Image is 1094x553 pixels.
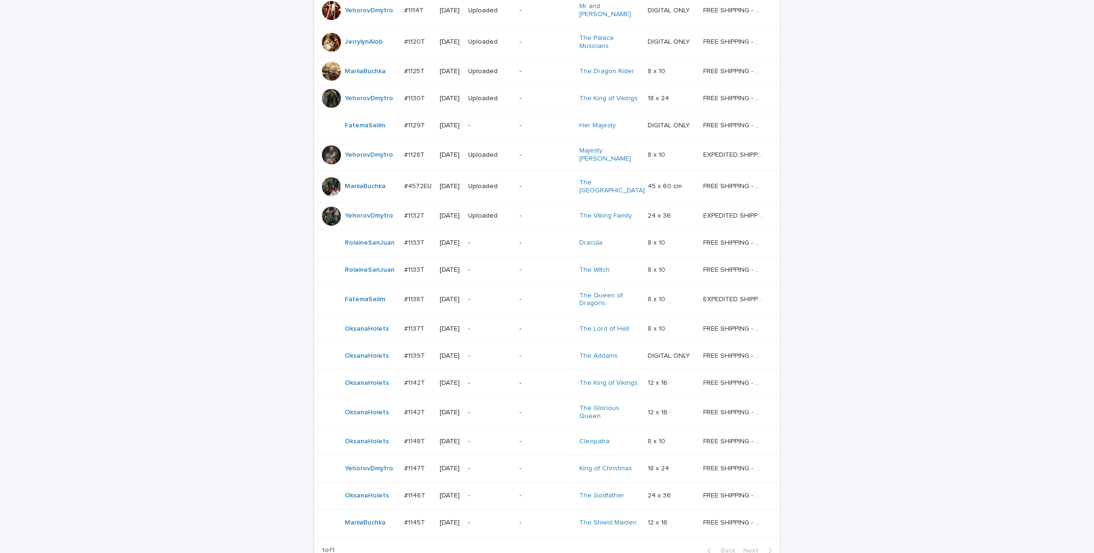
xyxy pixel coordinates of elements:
[579,147,639,163] a: Majesty [PERSON_NAME]
[404,377,427,387] p: #1142T
[440,212,460,220] p: [DATE]
[404,517,427,527] p: #1145T
[648,350,692,360] p: DIGITAL ONLY
[579,2,639,19] a: Mr and [PERSON_NAME]
[519,465,572,473] p: -
[314,229,780,257] tr: RolaineSanJuan #1133T#1133T [DATE]--Dracula 8 x 108 x 10 FREE SHIPPING - preview in 1-2 business ...
[648,181,684,191] p: 45 x 60 cm
[703,149,764,159] p: EXPEDITED SHIPPING - preview in 1 business day; delivery up to 5 business days after your approval.
[703,120,764,130] p: FREE SHIPPING - preview in 1-2 business days, after your approval delivery will take 5-10 b.d.
[404,237,426,247] p: #1133T
[440,7,460,15] p: [DATE]
[440,379,460,387] p: [DATE]
[648,36,692,46] p: DIGITAL ONLY
[519,212,572,220] p: -
[468,67,512,76] p: Uploaded
[648,237,667,247] p: 8 x 10
[519,266,572,274] p: -
[519,519,572,527] p: -
[648,517,670,527] p: 12 x 16
[468,296,512,304] p: -
[404,350,427,360] p: #1139T
[703,517,764,527] p: FREE SHIPPING - preview in 1-2 business days, after your approval delivery will take 5-10 b.d.
[314,315,780,343] tr: OksanaHolets #1137T#1137T [DATE]--The Lord of Hell 8 x 108 x 10 FREE SHIPPING - preview in 1-2 bu...
[440,409,460,417] p: [DATE]
[345,465,393,473] a: YehorovDmytro
[404,149,426,159] p: #1128T
[519,122,572,130] p: -
[404,490,427,500] p: #1146T
[345,151,393,159] a: YehorovDmytro
[440,38,460,46] p: [DATE]
[404,294,426,304] p: #1138T
[404,210,426,220] p: #1132T
[703,490,764,500] p: FREE SHIPPING - preview in 1-2 business days, after your approval delivery will take 5-10 b.d.
[404,36,427,46] p: #1120T
[440,67,460,76] p: [DATE]
[468,325,512,333] p: -
[648,264,667,274] p: 8 x 10
[468,465,512,473] p: -
[345,352,389,360] a: OksanaHolets
[404,436,427,446] p: #1148T
[519,151,572,159] p: -
[703,66,764,76] p: FREE SHIPPING - preview in 1-2 business days, after your approval delivery will take 5-10 b.d.
[579,122,616,130] a: Her Majesty
[648,294,667,304] p: 8 x 10
[703,181,764,191] p: FREE SHIPPING - preview in 1-2 business days, after your approval delivery will take 5-10 busines...
[648,66,667,76] p: 8 x 10
[648,93,671,103] p: 18 x 24
[703,350,764,360] p: FREE SHIPPING - preview in 1-2 business days, after your approval delivery will take 5-10 b.d.
[314,370,780,397] tr: OksanaHolets #1142T#1142T [DATE]--The King of Vikings 12 x 1612 x 16 FREE SHIPPING - preview in 1...
[468,38,512,46] p: Uploaded
[468,519,512,527] p: -
[579,404,639,420] a: The Glorious Queen
[440,519,460,527] p: [DATE]
[579,212,632,220] a: The Viking Family
[440,239,460,247] p: [DATE]
[468,95,512,103] p: Uploaded
[703,237,764,247] p: FREE SHIPPING - preview in 1-2 business days, after your approval delivery will take 5-10 b.d.
[703,294,764,304] p: EXPEDITED SHIPPING - preview in 1 business day; delivery up to 5 business days after your approval.
[404,5,425,15] p: #1114T
[703,93,764,103] p: FREE SHIPPING - preview in 1-2 business days, after your approval delivery will take 5-10 b.d.
[703,436,764,446] p: FREE SHIPPING - preview in 1-2 business days, after your approval delivery will take 5-10 b.d.
[314,509,780,536] tr: MariiaBuchka #1145T#1145T [DATE]--The Shield Maiden 12 x 1612 x 16 FREE SHIPPING - preview in 1-2...
[404,120,427,130] p: #1129T
[579,179,645,195] a: The [GEOGRAPHIC_DATA]
[703,407,764,417] p: FREE SHIPPING - preview in 1-2 business days, after your approval delivery will take 5-10 b.d.
[519,352,572,360] p: -
[579,239,603,247] a: Dracula
[519,67,572,76] p: -
[703,264,764,274] p: FREE SHIPPING - preview in 1-2 business days, after your approval delivery will take 5-10 b.d.
[345,212,393,220] a: YehorovDmytro
[404,93,427,103] p: #1130T
[345,325,389,333] a: OksanaHolets
[345,492,389,500] a: OksanaHolets
[648,5,692,15] p: DIGITAL ONLY
[314,257,780,284] tr: RolaineSanJuan #1133T#1133T [DATE]--The Witch 8 x 108 x 10 FREE SHIPPING - preview in 1-2 busines...
[579,266,610,274] a: The Witch
[440,182,460,191] p: [DATE]
[345,438,389,446] a: OksanaHolets
[440,151,460,159] p: [DATE]
[579,352,618,360] a: The Addams
[579,292,639,308] a: The Queen of Dragons
[468,379,512,387] p: -
[404,323,426,333] p: #1137T
[519,492,572,500] p: -
[468,492,512,500] p: -
[440,352,460,360] p: [DATE]
[440,266,460,274] p: [DATE]
[440,122,460,130] p: [DATE]
[579,379,638,387] a: The King of Vikings
[314,397,780,429] tr: OksanaHolets #1142T#1142T [DATE]--The Glorious Queen 12 x 1612 x 16 FREE SHIPPING - preview in 1-...
[519,379,572,387] p: -
[440,325,460,333] p: [DATE]
[468,438,512,446] p: -
[314,171,780,202] tr: MariiaBuchka #4572EU#4572EU [DATE]Uploaded-The [GEOGRAPHIC_DATA] 45 x 60 cm45 x 60 cm FREE SHIPPI...
[703,210,764,220] p: EXPEDITED SHIPPING - preview in 1 business day; delivery up to 5 business days after your approval.
[440,296,460,304] p: [DATE]
[314,284,780,315] tr: FatemaSelim #1138T#1138T [DATE]--The Queen of Dragons 8 x 108 x 10 EXPEDITED SHIPPING - preview i...
[440,438,460,446] p: [DATE]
